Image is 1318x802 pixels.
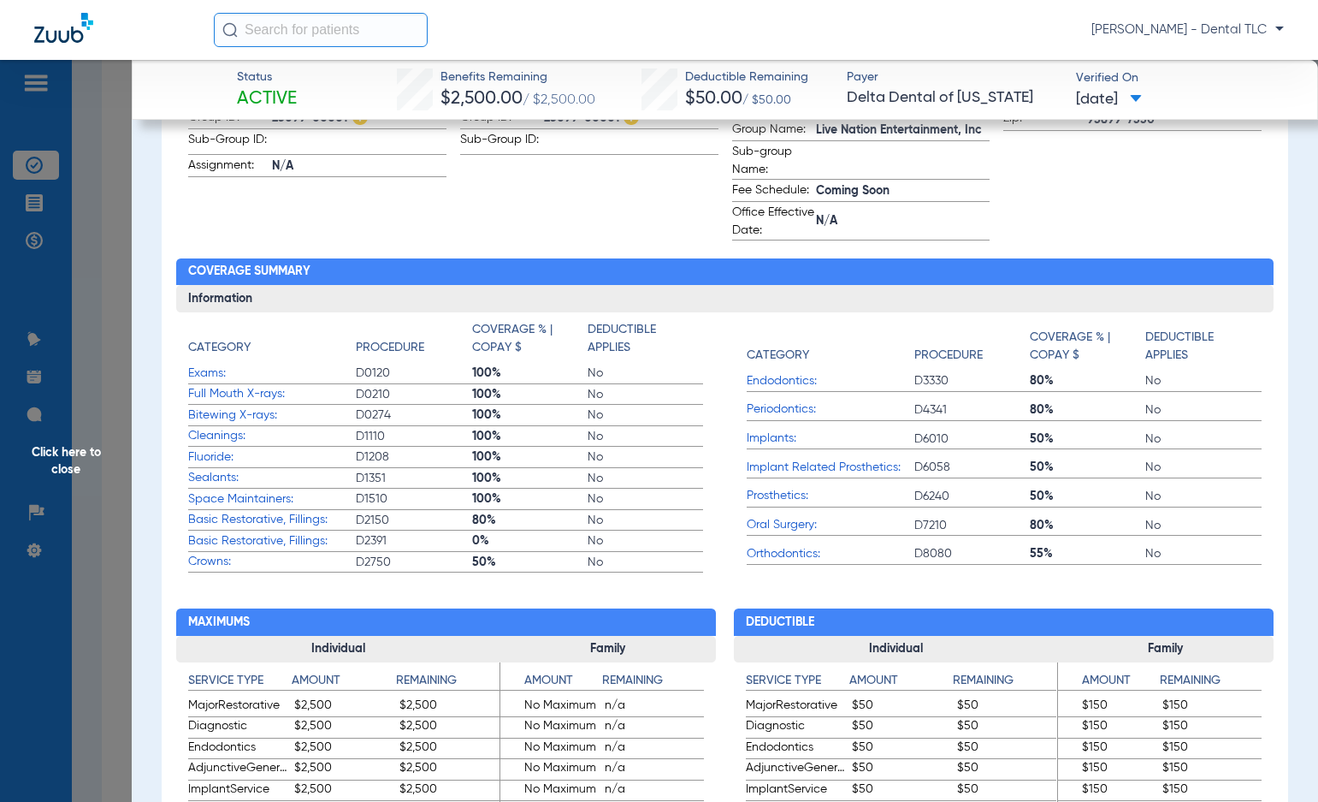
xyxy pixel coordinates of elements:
span: No [588,386,703,403]
h4: Category [747,347,809,365]
span: Delta Dental of [US_STATE] [847,87,1061,109]
span: D1351 [356,470,471,487]
span: ImplantService [188,781,287,801]
h4: Amount [849,672,953,691]
span: D2150 [356,512,471,529]
span: Oral Surgery: [747,516,914,534]
span: 100% [472,365,588,382]
span: AdjunctiveGeneralServices [188,759,287,780]
h4: Remaining [396,672,499,691]
span: Sub-group Name: [732,143,816,179]
app-breakdown-title: Category [188,321,356,363]
h4: Deductible Applies [588,321,694,357]
span: 100% [472,449,588,466]
span: n/a [605,781,704,801]
h4: Amount [292,672,395,691]
span: AdjunctiveGeneralServices [746,759,845,780]
span: $50 [957,697,1056,717]
span: Active [237,87,297,111]
span: No [1145,488,1261,505]
span: Periodontics: [747,401,914,419]
span: No [1145,545,1261,562]
span: D6010 [914,431,1030,448]
span: Orthodontics: [747,545,914,563]
span: Payer [847,68,1061,86]
span: 100% [472,470,588,487]
span: Sealants: [188,469,356,487]
span: $2,500.00 [440,90,523,108]
span: No [588,407,703,424]
span: $2,500 [399,759,499,780]
span: Exams: [188,365,356,383]
span: $150 [1162,717,1262,738]
span: No [1145,431,1261,448]
span: Diagnostic [746,717,845,738]
span: Live Nation Entertainment, Inc [816,122,990,140]
span: D0210 [356,386,471,403]
span: $50 [852,697,951,717]
app-breakdown-title: Amount [292,672,395,697]
span: $50 [957,781,1056,801]
span: Basic Restorative, Fillings: [188,532,356,550]
span: No [588,449,703,466]
h4: Procedure [914,347,983,365]
h4: Amount [1058,672,1160,691]
span: Office Effective Date: [732,204,816,240]
span: MajorRestorative [746,697,845,717]
span: 95899-7330 [1087,111,1262,129]
span: 23099-00001 [272,110,446,128]
span: 80% [1030,517,1145,534]
span: Space Maintainers: [188,490,356,508]
span: $50 [852,781,951,801]
h4: Procedure [356,339,424,357]
h3: Family [1058,636,1274,663]
h3: Individual [734,636,1057,663]
span: 100% [472,386,588,403]
app-breakdown-title: Remaining [396,672,499,697]
span: $2,500 [294,759,393,780]
h4: Coverage % | Copay $ [1030,329,1137,365]
span: Status [237,68,297,86]
span: Endodontics [188,739,287,759]
app-breakdown-title: Amount [1058,672,1160,697]
img: Search Icon [222,22,238,38]
span: $50.00 [685,90,742,108]
app-breakdown-title: Remaining [953,672,1056,697]
span: D1110 [356,428,471,445]
span: N/A [272,157,446,175]
h4: Remaining [953,672,1056,691]
span: $2,500 [294,739,393,759]
span: No [588,554,703,571]
span: Benefits Remaining [440,68,595,86]
span: Basic Restorative, Fillings: [188,511,356,529]
span: $150 [1058,759,1157,780]
h4: Service Type [188,672,292,691]
span: Endodontics [746,739,845,759]
h3: Family [500,636,716,663]
input: Search for patients [214,13,428,47]
span: No Maximum [500,759,600,780]
span: $2,500 [399,697,499,717]
span: Deductible Remaining [685,68,808,86]
span: $150 [1058,781,1157,801]
span: 50% [472,554,588,571]
span: Verified On [1076,69,1290,87]
span: n/a [605,717,704,738]
span: $2,500 [294,781,393,801]
span: [DATE] [1076,89,1142,110]
span: ImplantService [746,781,845,801]
span: 50% [1030,488,1145,505]
span: Coming Soon [816,182,990,200]
span: 50% [1030,431,1145,448]
span: 0% [472,532,588,550]
span: n/a [605,759,704,780]
span: Sub-Group ID: [188,131,272,154]
span: $50 [957,717,1056,738]
span: Prosthetics: [747,487,914,505]
app-breakdown-title: Service Type [188,672,292,697]
span: [PERSON_NAME] - Dental TLC [1091,21,1284,39]
span: No [588,512,703,529]
span: 50% [1030,459,1145,476]
span: $50 [852,739,951,759]
span: D2750 [356,554,471,571]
